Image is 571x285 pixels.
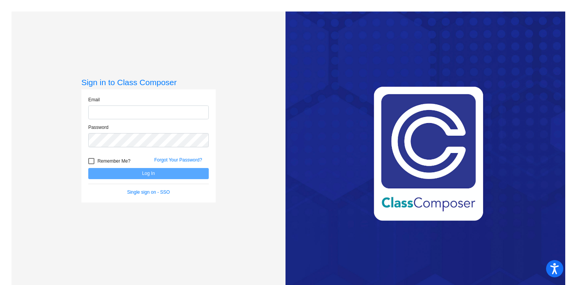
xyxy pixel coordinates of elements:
[97,157,130,166] span: Remember Me?
[127,189,170,195] a: Single sign on - SSO
[88,96,100,103] label: Email
[154,157,202,163] a: Forgot Your Password?
[88,124,109,131] label: Password
[88,168,209,179] button: Log In
[81,77,216,87] h3: Sign in to Class Composer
